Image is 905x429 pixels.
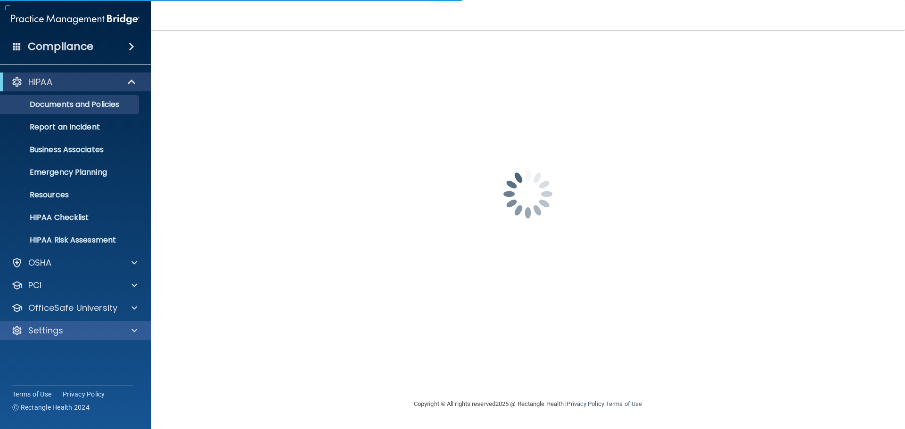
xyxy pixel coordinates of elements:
a: Terms of Use [606,400,642,407]
a: Settings [11,325,137,336]
iframe: Drift Widget Chat Controller [742,362,894,400]
p: Documents and Policies [6,100,135,109]
a: PCI [11,280,137,291]
p: OSHA [28,257,52,268]
a: Privacy Policy [63,389,105,399]
p: Resources [6,190,135,200]
p: Settings [28,325,63,336]
p: PCI [28,280,41,291]
a: OSHA [11,257,137,268]
a: HIPAA [11,76,137,88]
a: OfficeSafe University [11,302,137,314]
span: Ⓒ Rectangle Health 2024 [12,403,90,412]
p: Report an Incident [6,122,135,132]
img: spinner.e123f6fc.gif [481,147,575,241]
h4: Compliance [28,40,93,53]
a: Privacy Policy [567,400,604,407]
p: OfficeSafe University [28,302,117,314]
p: HIPAA Checklist [6,213,135,222]
p: HIPAA Risk Assessment [6,235,135,245]
p: Emergency Planning [6,168,135,177]
div: Copyright © All rights reserved 2025 @ Rectangle Health | | [356,389,700,419]
p: HIPAA [28,76,52,88]
a: Terms of Use [12,389,51,399]
img: PMB logo [11,10,140,29]
p: Business Associates [6,145,135,154]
